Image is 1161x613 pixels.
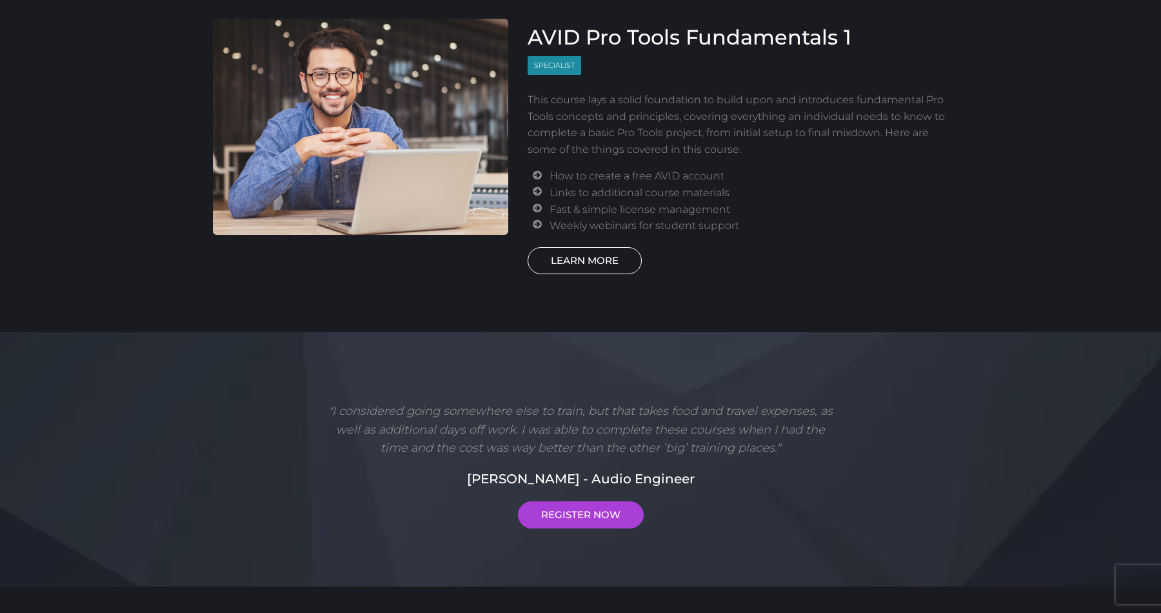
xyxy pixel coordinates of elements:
[528,247,642,274] a: LEARN MORE
[323,402,838,457] p: "I considered going somewhere else to train, but that takes food and travel expenses, as well as ...
[213,19,508,235] img: AVID Pro Tools Fundamentals 1 Course
[518,501,644,528] a: REGISTER NOW
[550,217,948,234] li: Weekly webinars for student support
[550,168,948,185] li: How to create a free AVID account
[528,56,581,75] span: Specialist
[213,469,948,488] h5: [PERSON_NAME] - Audio Engineer
[528,25,949,50] h3: AVID Pro Tools Fundamentals 1
[550,185,948,201] li: Links to additional course materials
[528,92,949,157] p: This course lays a solid foundation to build upon and introduces fundamental Pro Tools concepts a...
[550,201,948,218] li: Fast & simple license management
